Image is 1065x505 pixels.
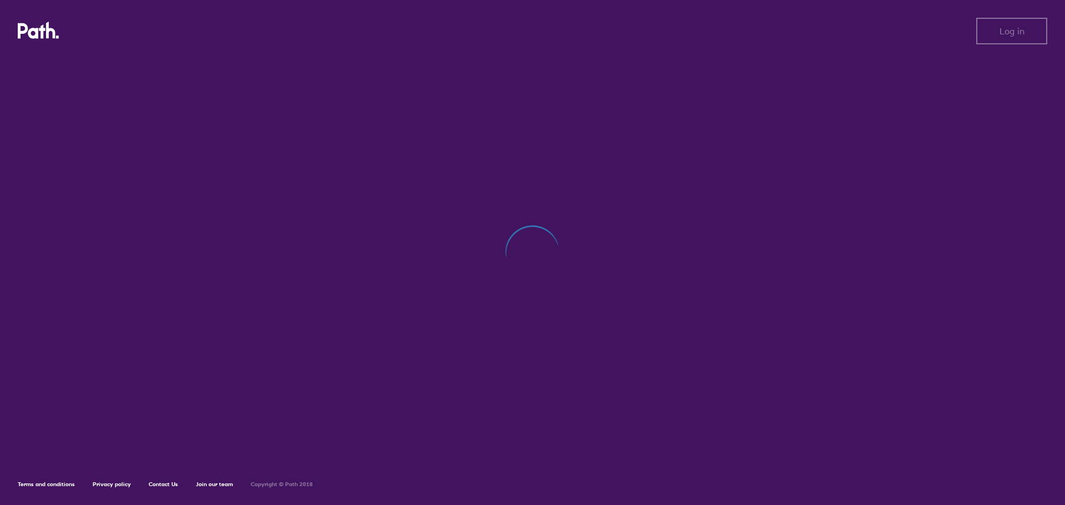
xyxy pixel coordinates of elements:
[18,481,75,488] a: Terms and conditions
[251,481,313,488] h6: Copyright © Path 2018
[196,481,233,488] a: Join our team
[1000,26,1025,36] span: Log in
[149,481,178,488] a: Contact Us
[976,18,1047,44] button: Log in
[93,481,131,488] a: Privacy policy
